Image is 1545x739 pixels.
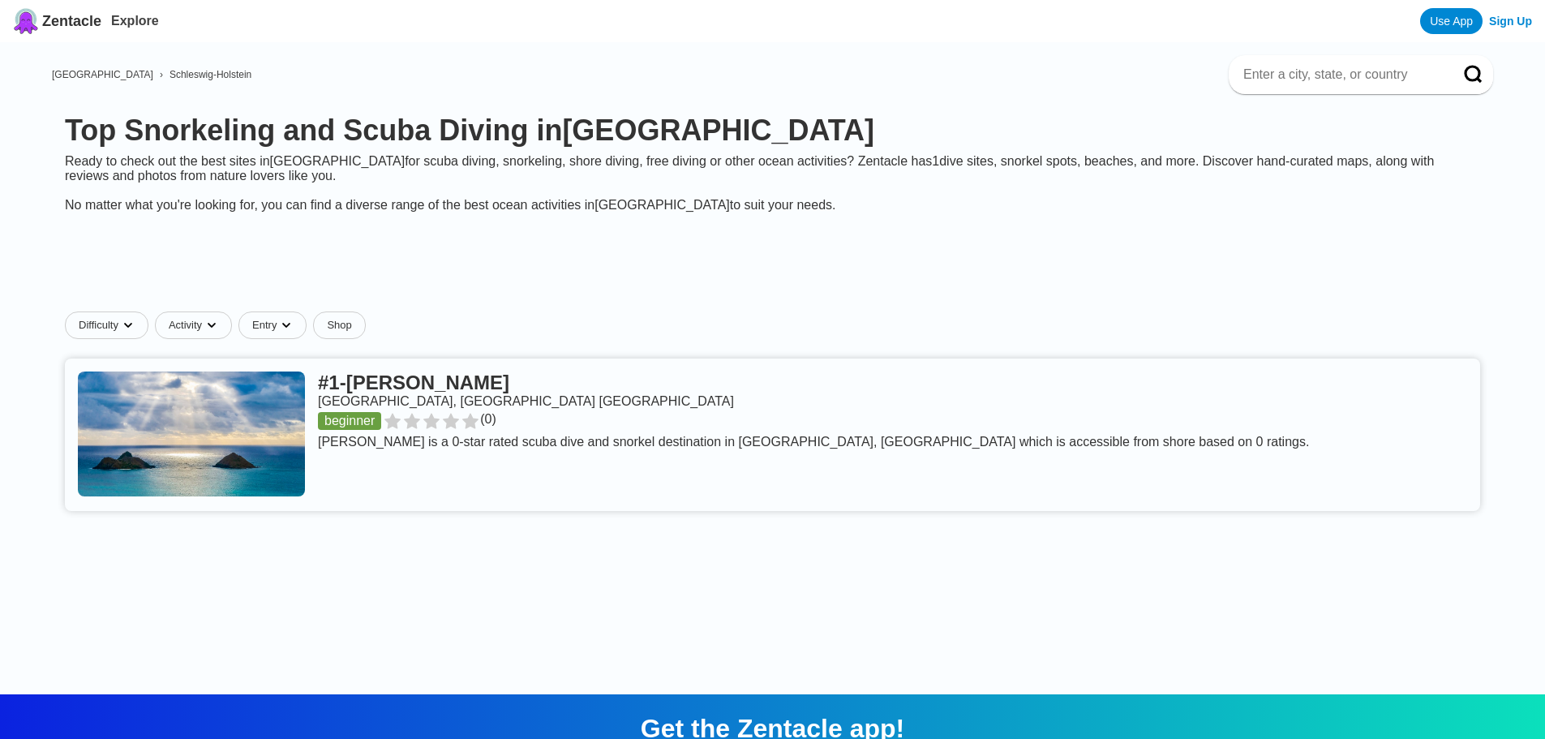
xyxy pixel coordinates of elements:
span: Activity [169,319,202,332]
button: Activitydropdown caret [155,311,238,339]
span: Entry [252,319,277,332]
a: [GEOGRAPHIC_DATA] [52,69,153,80]
img: Zentacle logo [13,8,39,34]
a: Schleswig-Holstein [170,69,251,80]
img: dropdown caret [280,319,293,332]
img: dropdown caret [205,319,218,332]
img: dropdown caret [122,319,135,332]
a: Sign Up [1489,15,1532,28]
input: Enter a city, state, or country [1242,67,1441,83]
span: Zentacle [42,13,101,30]
a: Zentacle logoZentacle [13,8,101,34]
a: Shop [313,311,365,339]
a: Use App [1420,8,1483,34]
button: Difficultydropdown caret [65,311,155,339]
span: Difficulty [79,319,118,332]
h1: Top Snorkeling and Scuba Diving in [GEOGRAPHIC_DATA] [65,114,1480,148]
div: Ready to check out the best sites in [GEOGRAPHIC_DATA] for scuba diving, snorkeling, shore diving... [52,154,1493,213]
span: › [160,69,163,80]
button: Entrydropdown caret [238,311,313,339]
a: Explore [111,14,159,28]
